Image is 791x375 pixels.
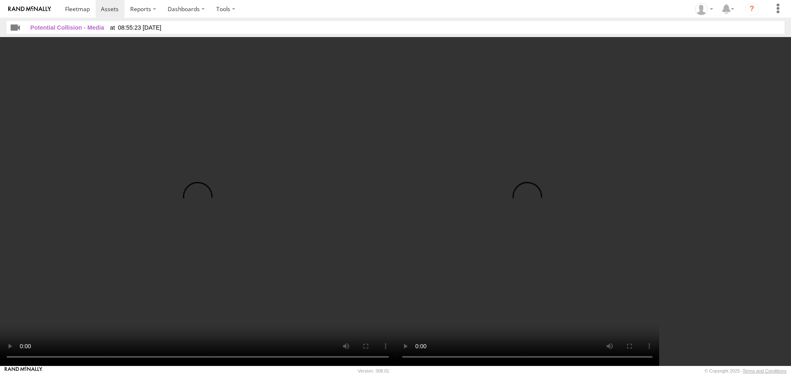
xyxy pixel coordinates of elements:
span: 08:55:23 [DATE] [110,24,161,31]
div: Randy Yohe [692,3,716,15]
div: © Copyright 2025 - [704,368,786,373]
span: Potential Collision - Media [30,24,104,31]
img: rand-logo.svg [8,6,51,12]
a: Terms and Conditions [743,368,786,373]
a: Visit our Website [5,367,42,375]
i: ? [745,2,758,16]
div: Version: 308.01 [358,368,389,373]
